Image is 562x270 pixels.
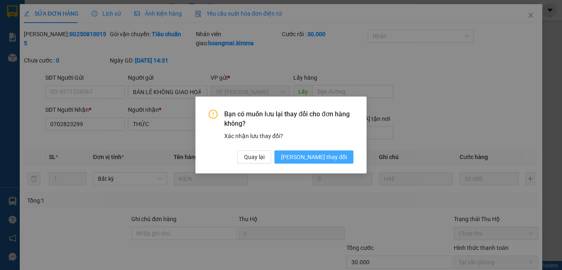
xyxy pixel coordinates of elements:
[244,152,265,162] span: Quay lại
[281,152,347,162] span: [PERSON_NAME] thay đổi
[237,150,271,164] button: Quay lại
[224,110,353,128] span: Bạn có muốn lưu lại thay đổi cho đơn hàng không?
[209,110,218,119] span: exclamation-circle
[224,132,353,141] div: Xác nhận lưu thay đổi?
[274,150,353,164] button: [PERSON_NAME] thay đổi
